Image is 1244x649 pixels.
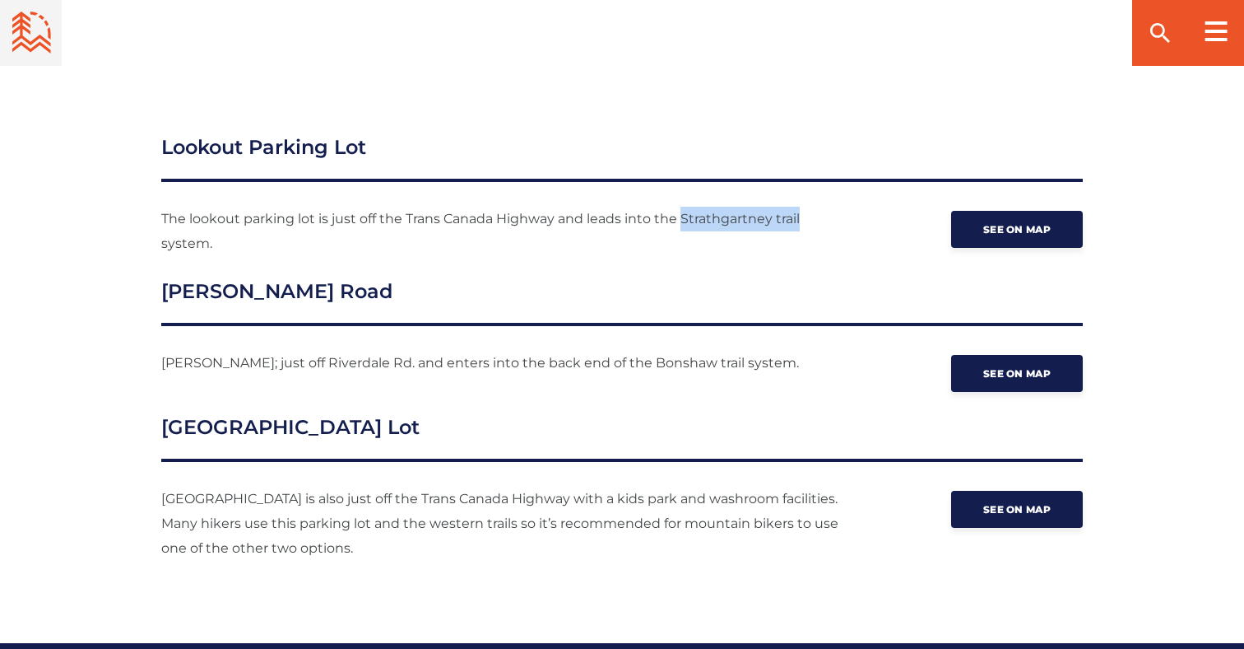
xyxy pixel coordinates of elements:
ion-icon: search [1147,20,1173,46]
a: See on map [951,491,1083,528]
h3: [PERSON_NAME] Road [161,277,1083,326]
a: See on map [951,355,1083,392]
h3: Lookout Parking Lot [161,133,1083,182]
p: The lookout parking lot is just off the Trans Canada Highway and leads into the Strathgartney tra... [161,207,844,256]
p: [GEOGRAPHIC_DATA] is also just off the Trans Canada Highway with a kids park and washroom facilit... [161,487,844,561]
p: [PERSON_NAME]; just off Riverdale Rd. and enters into the back end of the Bonshaw trail system. [161,351,844,376]
a: See on map [951,211,1083,248]
span: See on map [983,223,1051,236]
h3: [GEOGRAPHIC_DATA] Lot [161,413,1083,462]
span: See on map [983,367,1051,380]
span: See on map [983,503,1051,516]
